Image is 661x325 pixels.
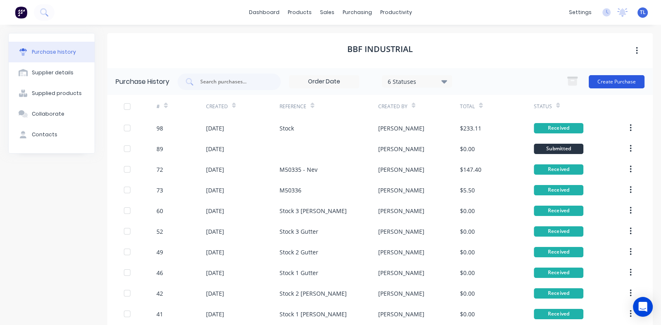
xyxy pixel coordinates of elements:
[156,268,163,277] div: 46
[156,186,163,195] div: 73
[534,226,583,237] div: Received
[534,206,583,216] div: Received
[565,6,596,19] div: settings
[460,124,481,133] div: $233.11
[9,124,95,145] button: Contacts
[460,227,475,236] div: $0.00
[347,44,413,54] h1: BBF Industrial
[460,103,475,110] div: Total
[206,124,224,133] div: [DATE]
[378,186,424,195] div: [PERSON_NAME]
[156,248,163,256] div: 49
[534,144,583,154] div: Submitted
[460,289,475,298] div: $0.00
[460,268,475,277] div: $0.00
[460,310,475,318] div: $0.00
[280,289,347,298] div: Stock 2 [PERSON_NAME]
[378,103,407,110] div: Created By
[206,268,224,277] div: [DATE]
[156,289,163,298] div: 42
[378,248,424,256] div: [PERSON_NAME]
[534,247,583,257] div: Received
[534,268,583,278] div: Received
[460,145,475,153] div: $0.00
[206,165,224,174] div: [DATE]
[156,206,163,215] div: 60
[116,77,169,87] div: Purchase History
[280,186,301,195] div: M50336
[460,165,481,174] div: $147.40
[460,186,475,195] div: $5.50
[378,145,424,153] div: [PERSON_NAME]
[9,104,95,124] button: Collaborate
[206,248,224,256] div: [DATE]
[534,103,552,110] div: Status
[280,103,306,110] div: Reference
[9,62,95,83] button: Supplier details
[280,248,318,256] div: Stock 2 Gutter
[32,48,76,56] div: Purchase history
[206,227,224,236] div: [DATE]
[534,123,583,133] div: Received
[9,42,95,62] button: Purchase history
[460,248,475,256] div: $0.00
[9,83,95,104] button: Supplied products
[280,165,317,174] div: M50335 - Nev
[378,268,424,277] div: [PERSON_NAME]
[280,206,347,215] div: Stock 3 [PERSON_NAME]
[534,288,583,299] div: Received
[156,310,163,318] div: 41
[388,77,447,85] div: 6 Statuses
[378,124,424,133] div: [PERSON_NAME]
[280,310,347,318] div: Stock 1 [PERSON_NAME]
[589,75,644,88] button: Create Purchase
[339,6,376,19] div: purchasing
[245,6,284,19] a: dashboard
[534,164,583,175] div: Received
[378,206,424,215] div: [PERSON_NAME]
[206,289,224,298] div: [DATE]
[15,6,27,19] img: Factory
[280,227,318,236] div: Stock 3 Gutter
[156,145,163,153] div: 89
[32,110,64,118] div: Collaborate
[460,206,475,215] div: $0.00
[156,227,163,236] div: 52
[32,131,57,138] div: Contacts
[378,165,424,174] div: [PERSON_NAME]
[316,6,339,19] div: sales
[378,227,424,236] div: [PERSON_NAME]
[156,165,163,174] div: 72
[206,206,224,215] div: [DATE]
[199,78,268,86] input: Search purchases...
[156,103,160,110] div: #
[534,185,583,195] div: Received
[32,69,73,76] div: Supplier details
[284,6,316,19] div: products
[633,297,653,317] div: Open Intercom Messenger
[206,310,224,318] div: [DATE]
[280,268,318,277] div: Stock 1 Gutter
[378,310,424,318] div: [PERSON_NAME]
[32,90,82,97] div: Supplied products
[289,76,359,88] input: Order Date
[206,103,228,110] div: Created
[206,145,224,153] div: [DATE]
[640,9,646,16] span: TL
[156,124,163,133] div: 98
[378,289,424,298] div: [PERSON_NAME]
[534,309,583,319] div: Received
[376,6,416,19] div: productivity
[206,186,224,195] div: [DATE]
[280,124,294,133] div: Stock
